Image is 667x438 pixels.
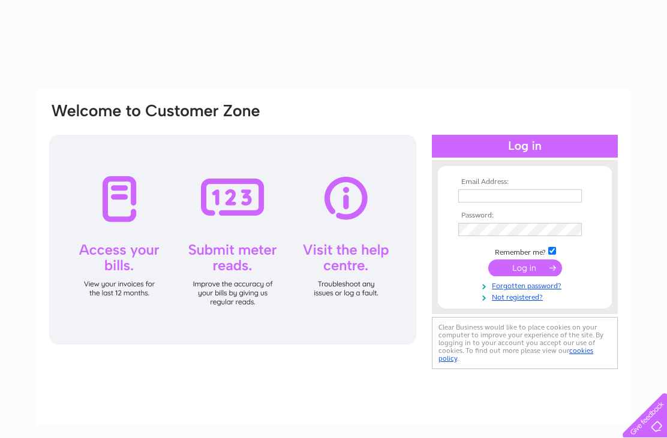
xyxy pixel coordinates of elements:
td: Remember me? [455,245,594,257]
input: Submit [488,259,562,276]
th: Password: [455,212,594,220]
a: Forgotten password? [458,279,594,291]
div: Clear Business would like to place cookies on your computer to improve your experience of the sit... [432,317,618,369]
a: cookies policy [438,346,593,363]
th: Email Address: [455,178,594,186]
a: Not registered? [458,291,594,302]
